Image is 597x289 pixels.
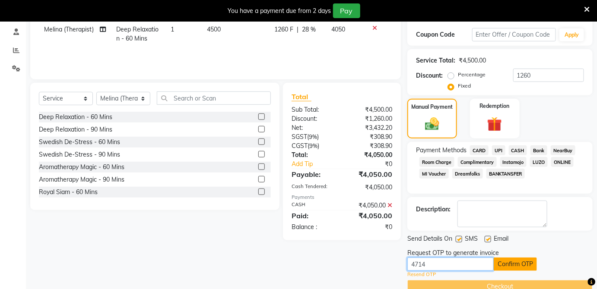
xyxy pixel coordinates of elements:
div: Aromatherapy Magic - 90 Mins [39,175,124,184]
span: Deep Relaxation - 60 Mins [116,25,159,42]
span: Payment Methods [416,146,467,155]
div: CASH [285,201,342,210]
input: Enter Offer / Coupon Code [472,28,556,41]
div: Description: [416,205,451,214]
img: _gift.svg [483,115,507,134]
span: Dreamfolks [452,169,483,179]
span: 9% [309,133,317,140]
span: Melina (Therapist) [44,25,94,33]
div: ₹4,050.00 [342,201,399,210]
span: LUZO [530,157,548,167]
span: Complimentary [458,157,497,167]
div: ₹3,432.20 [342,123,399,132]
span: Bank [530,145,547,155]
div: Cash Tendered: [285,183,342,192]
span: Instamojo [500,157,527,167]
div: Request OTP to generate invoice [407,248,499,258]
div: ( ) [285,141,342,151]
div: ₹4,050.00 [342,183,399,192]
span: Room Charge [419,157,454,167]
span: UPI [492,145,505,155]
span: ONLINE [551,157,574,167]
span: 4050 [331,25,345,33]
div: Service Total: [416,56,455,65]
div: ₹308.90 [342,141,399,151]
div: Payments [292,194,392,201]
div: Deep Relaxation - 90 Mins [39,125,112,134]
div: ₹1,260.00 [342,114,399,123]
span: Total [292,92,311,101]
button: Pay [333,3,360,18]
div: ₹4,050.00 [342,210,399,221]
span: 4500 [207,25,221,33]
label: Fixed [458,82,471,90]
span: CARD [470,145,489,155]
span: NearBuy [551,145,575,155]
button: Confirm OTP [494,258,537,271]
span: Email [494,234,508,245]
div: ₹0 [351,160,399,169]
div: Sub Total: [285,105,342,114]
input: Search or Scan [157,91,271,105]
div: ₹4,050.00 [342,151,399,160]
div: Coupon Code [416,30,472,39]
img: _cash.svg [421,116,444,132]
span: 28 % [302,25,316,34]
div: ₹0 [342,223,399,232]
div: Swedish De-Stress - 90 Mins [39,150,120,159]
span: | [297,25,298,34]
div: Total: [285,151,342,160]
div: ₹4,050.00 [342,169,399,179]
div: You have a payment due from 2 days [228,6,331,16]
div: Royal Siam - 60 Mins [39,188,98,197]
div: Discount: [416,71,443,80]
button: Apply [559,28,584,41]
div: ( ) [285,132,342,141]
span: SMS [465,234,478,245]
label: Percentage [458,71,486,79]
div: Balance : [285,223,342,232]
div: Payable: [285,169,342,179]
div: ₹4,500.00 [342,105,399,114]
span: CASH [509,145,527,155]
div: Discount: [285,114,342,123]
span: BANKTANSFER [486,169,525,179]
span: SGST [292,133,307,141]
div: Deep Relaxation - 60 Mins [39,113,112,122]
span: MI Voucher [419,169,449,179]
span: 1260 F [274,25,293,34]
div: ₹308.90 [342,132,399,141]
div: ₹4,500.00 [459,56,486,65]
label: Manual Payment [411,103,453,111]
label: Redemption [480,102,510,110]
a: Add Tip [285,160,351,169]
div: Swedish De-Stress - 60 Mins [39,138,120,147]
span: 9% [309,142,318,149]
div: Paid: [285,210,342,221]
span: Send Details On [407,234,452,245]
div: Net: [285,123,342,132]
span: CGST [292,142,308,150]
div: Aromatherapy Magic - 60 Mins [39,163,124,172]
span: 1 [171,25,174,33]
input: Enter OTP [407,258,494,271]
a: Resend OTP [407,271,436,278]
